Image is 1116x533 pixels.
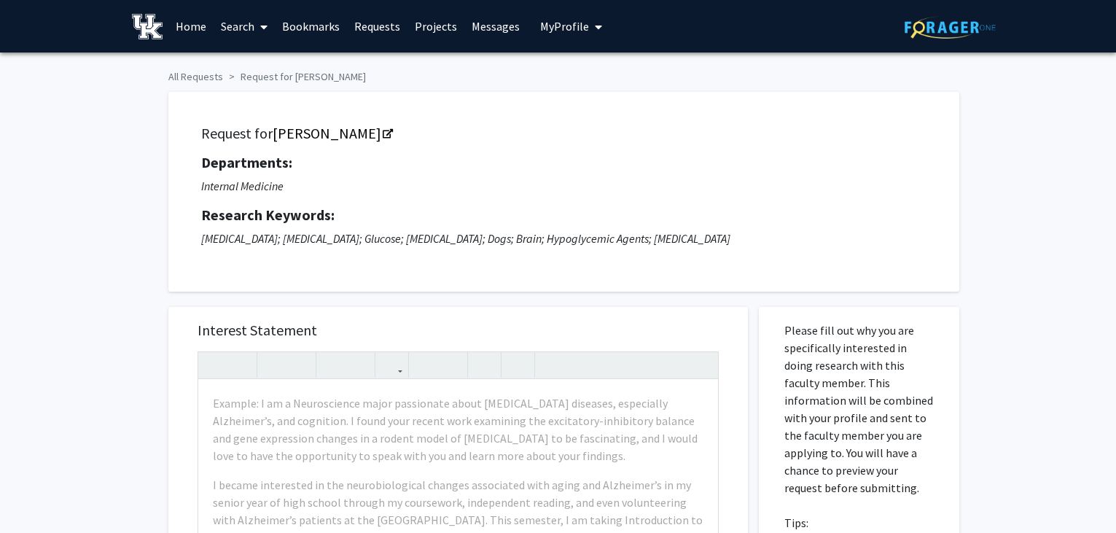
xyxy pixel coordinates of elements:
[201,125,926,142] h5: Request for
[201,206,335,224] strong: Research Keywords:
[689,352,714,378] button: Fullscreen
[275,1,347,52] a: Bookmarks
[201,179,284,193] i: Internal Medicine
[198,322,719,339] h5: Interest Statement
[132,14,163,39] img: University of Kentucky Logo
[379,352,405,378] button: Link
[320,352,346,378] button: Superscript
[286,352,312,378] button: Emphasis (Ctrl + I)
[11,467,62,522] iframe: Chat
[201,153,292,171] strong: Departments:
[346,352,371,378] button: Subscript
[407,1,464,52] a: Projects
[261,352,286,378] button: Strong (Ctrl + B)
[201,231,730,246] i: [MEDICAL_DATA]; [MEDICAL_DATA]; Glucose; [MEDICAL_DATA]; Dogs; Brain; Hypoglycemic Agents; [MEDIC...
[227,352,253,378] button: Redo (Ctrl + Y)
[505,352,531,378] button: Insert horizontal rule
[540,19,589,34] span: My Profile
[202,352,227,378] button: Undo (Ctrl + Z)
[168,70,223,83] a: All Requests
[168,63,948,85] ol: breadcrumb
[213,394,703,464] p: Example: I am a Neuroscience major passionate about [MEDICAL_DATA] diseases, especially Alzheimer...
[168,1,214,52] a: Home
[347,1,407,52] a: Requests
[223,69,366,85] li: Request for [PERSON_NAME]
[273,124,391,142] a: Opens in a new tab
[472,352,497,378] button: Remove format
[413,352,438,378] button: Unordered list
[905,16,996,39] img: ForagerOne Logo
[464,1,527,52] a: Messages
[214,1,275,52] a: Search
[438,352,464,378] button: Ordered list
